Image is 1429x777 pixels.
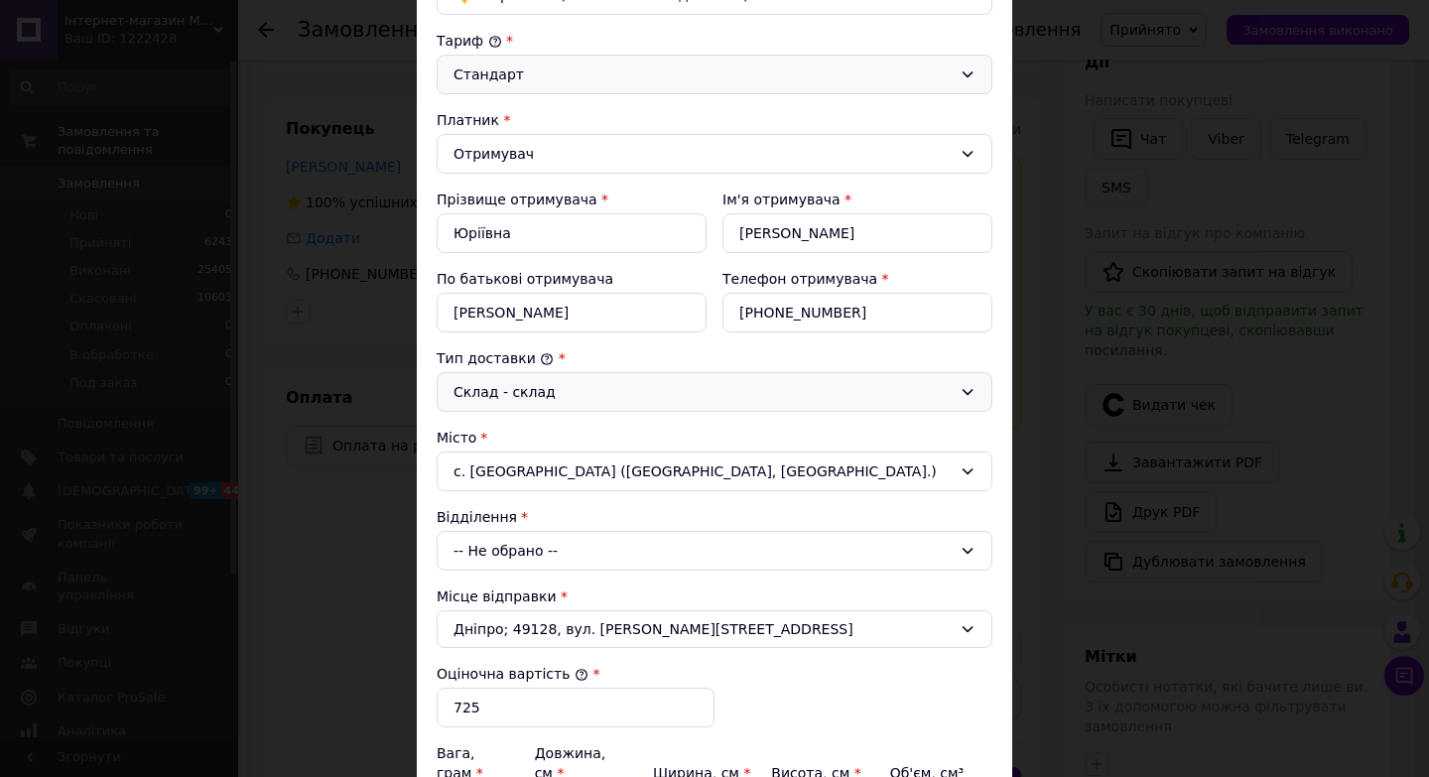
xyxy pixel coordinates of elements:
[437,31,992,51] div: Тариф
[454,143,952,165] div: Отримувач
[437,192,597,207] label: Прізвище отримувача
[437,452,992,491] div: с. [GEOGRAPHIC_DATA] ([GEOGRAPHIC_DATA], [GEOGRAPHIC_DATA].)
[722,293,992,332] input: +380
[437,348,992,368] div: Тип доставки
[454,64,952,85] div: Стандарт
[437,507,992,527] div: Відділення
[722,271,877,287] label: Телефон отримувача
[437,271,613,287] label: По батькові отримувача
[437,586,992,606] div: Місце відправки
[454,381,952,403] div: Склад - склад
[437,666,588,682] label: Оціночна вартість
[454,619,952,639] span: Дніпро; 49128, вул. [PERSON_NAME][STREET_ADDRESS]
[437,531,992,571] div: -- Не обрано --
[722,192,841,207] label: Ім'я отримувача
[437,110,992,130] div: Платник
[437,428,992,448] div: Місто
